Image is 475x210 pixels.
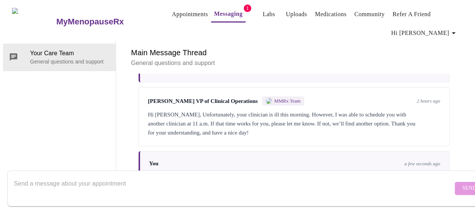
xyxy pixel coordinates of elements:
button: Community [351,7,388,22]
a: Uploads [286,9,307,20]
span: 2 hours ago [417,98,440,104]
div: Hi [PERSON_NAME], Unfortunately, your clinician is ill this morning. However, I was able to sched... [148,110,440,137]
span: Hi [PERSON_NAME] [391,28,458,38]
p: General questions and support [30,58,110,65]
div: Your Care TeamGeneral questions and support [3,44,116,71]
a: Appointments [172,9,208,20]
button: Hi [PERSON_NAME] [388,26,461,41]
img: MMRX [266,98,272,104]
h6: Main Message Thread [131,47,457,59]
a: Refer a Friend [392,9,431,20]
span: a few seconds ago [404,161,440,167]
textarea: Send a message about your appointment [14,176,453,200]
p: General questions and support [131,59,457,68]
h3: MyMenopauseRx [56,17,124,27]
button: Messaging [211,6,246,23]
a: Messaging [214,9,243,19]
span: MMRx Team [274,98,300,104]
button: Refer a Friend [389,7,434,22]
img: MyMenopauseRx Logo [12,8,55,36]
span: You [149,160,158,167]
a: MyMenopauseRx [55,9,154,35]
button: Uploads [283,7,310,22]
span: 1 [244,5,251,12]
a: Labs [263,9,275,20]
a: Medications [315,9,347,20]
span: Your Care Team [30,49,110,58]
a: Community [354,9,385,20]
button: Appointments [169,7,211,22]
span: [PERSON_NAME] VP of Clinical Operations [148,98,258,104]
button: Labs [257,7,281,22]
button: Medications [312,7,350,22]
